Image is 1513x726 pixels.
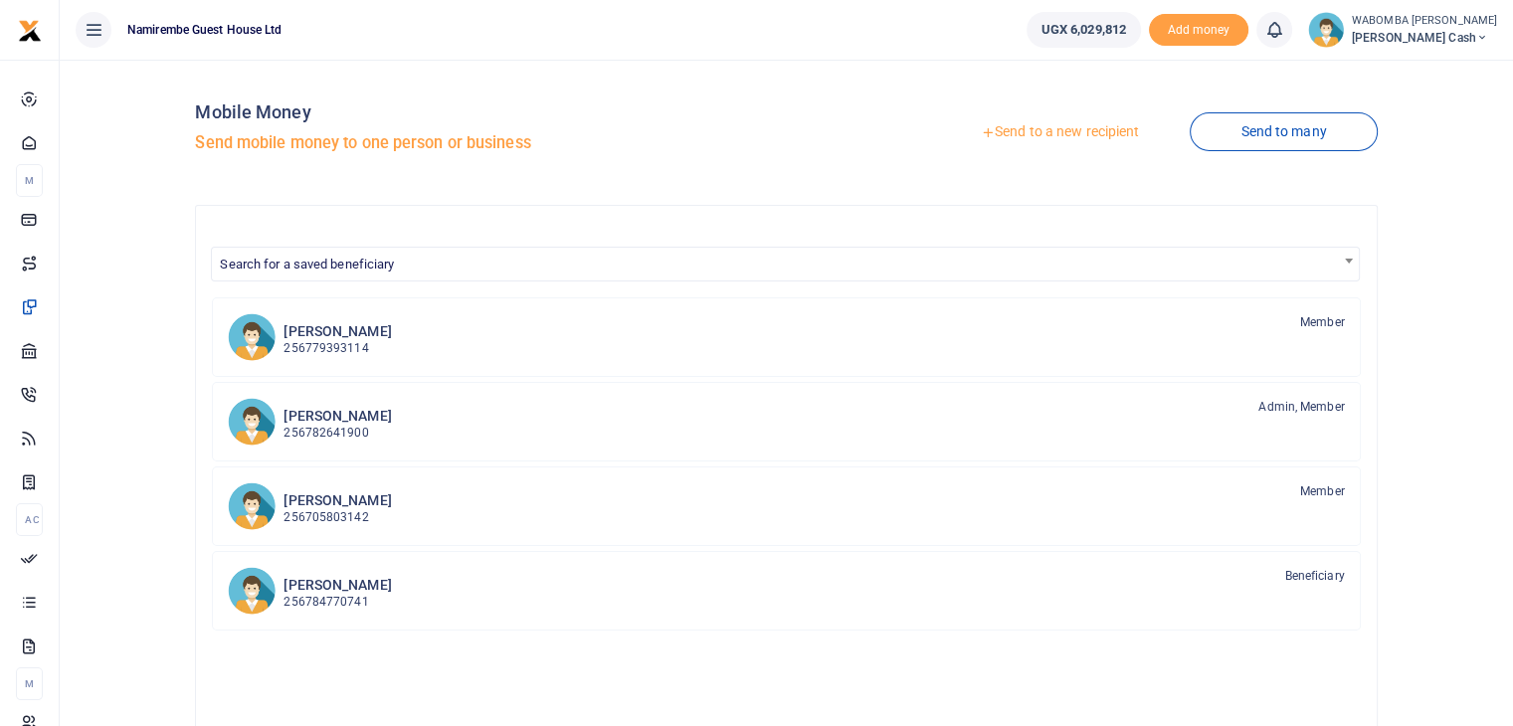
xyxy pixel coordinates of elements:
span: Search for a saved beneficiary [211,247,1359,281]
p: 256782641900 [284,424,391,443]
a: UGX 6,029,812 [1027,12,1141,48]
span: Search for a saved beneficiary [220,257,394,272]
span: [PERSON_NAME] Cash [1352,29,1497,47]
span: UGX 6,029,812 [1041,20,1126,40]
img: WWr [228,313,276,361]
span: Member [1300,482,1345,500]
img: NG [228,567,276,615]
h5: Send mobile money to one person or business [195,133,778,153]
a: Send to a new recipient [930,114,1190,150]
li: M [16,164,43,197]
span: Add money [1149,14,1248,47]
img: BN [228,398,276,446]
a: WWr [PERSON_NAME] 256779393114 Member [212,297,1360,377]
span: Search for a saved beneficiary [212,248,1358,278]
p: 256779393114 [284,339,391,358]
h6: [PERSON_NAME] [284,323,391,340]
a: JM [PERSON_NAME] 256705803142 Member [212,466,1360,546]
p: 256784770741 [284,593,391,612]
img: logo-small [18,19,42,43]
span: Beneficiary [1284,567,1344,585]
a: logo-small logo-large logo-large [18,22,42,37]
li: Toup your wallet [1149,14,1248,47]
p: 256705803142 [284,508,391,527]
li: Wallet ballance [1019,12,1149,48]
h6: [PERSON_NAME] [284,408,391,425]
span: Member [1300,313,1345,331]
a: BN [PERSON_NAME] 256782641900 Admin, Member [212,382,1360,461]
small: WABOMBA [PERSON_NAME] [1352,13,1497,30]
span: Admin, Member [1258,398,1344,416]
h6: [PERSON_NAME] [284,492,391,509]
img: profile-user [1308,12,1344,48]
h4: Mobile Money [195,101,778,123]
img: JM [228,482,276,530]
li: Ac [16,503,43,536]
a: Add money [1149,21,1248,36]
li: M [16,667,43,700]
h6: [PERSON_NAME] [284,577,391,594]
a: NG [PERSON_NAME] 256784770741 Beneficiary [212,551,1360,631]
a: Send to many [1190,112,1377,151]
a: profile-user WABOMBA [PERSON_NAME] [PERSON_NAME] Cash [1308,12,1497,48]
span: Namirembe Guest House Ltd [119,21,290,39]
